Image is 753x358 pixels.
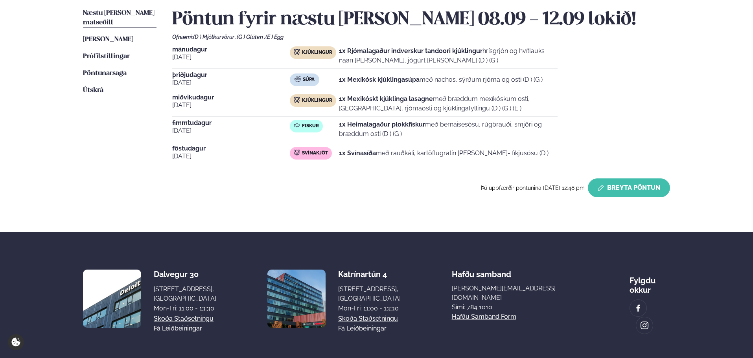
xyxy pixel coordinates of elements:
span: þriðjudagur [172,72,290,78]
img: pork.svg [294,149,300,156]
img: chicken.svg [294,49,300,55]
a: Fá leiðbeiningar [338,324,387,333]
span: [DATE] [172,78,290,88]
span: Pöntunarsaga [83,70,127,77]
span: (E ) Egg [265,34,284,40]
strong: 1x Mexíkósk kjúklingasúpa [339,76,420,83]
img: fish.svg [294,122,300,129]
p: Sími: 784 1010 [452,303,578,312]
div: Fylgdu okkur [630,270,670,295]
span: [DATE] [172,101,290,110]
p: með bernaisesósu, rúgbrauði, smjöri og bræddum osti (D ) (G ) [339,120,558,139]
span: Svínakjöt [302,150,328,156]
p: með nachos, sýrðum rjóma og osti (D ) (G ) [339,75,543,84]
a: Skoða staðsetningu [154,314,214,323]
a: Skoða staðsetningu [338,314,398,323]
a: Næstu [PERSON_NAME] matseðill [83,9,156,28]
img: soup.svg [295,76,301,82]
a: Cookie settings [8,334,24,350]
img: image alt [634,304,643,313]
span: Þú uppfærðir pöntunina [DATE] 12:48 pm [481,185,585,191]
a: image alt [636,317,653,334]
span: Prófílstillingar [83,53,130,60]
span: föstudagur [172,145,290,152]
h2: Pöntun fyrir næstu [PERSON_NAME] 08.09 - 12.09 lokið! [172,9,670,31]
span: mánudagur [172,46,290,53]
img: image alt [640,321,649,330]
span: Fiskur [302,123,319,129]
span: (D ) Mjólkurvörur , [193,34,237,40]
span: Súpa [303,77,315,83]
div: Mon-Fri: 11:00 - 13:30 [154,304,216,313]
div: [STREET_ADDRESS], [GEOGRAPHIC_DATA] [338,285,401,303]
span: [PERSON_NAME] [83,36,133,43]
strong: 1x Svínasíða [339,149,376,157]
span: (G ) Glúten , [237,34,265,40]
div: Ofnæmi: [172,34,670,40]
a: [PERSON_NAME] [83,35,133,44]
strong: 1x Mexikóskt kjúklinga lasagne [339,95,433,103]
span: Útskrá [83,87,103,94]
span: Hafðu samband [452,263,511,279]
strong: 1x Rjómalagaður indverskur tandoori kjúklingur [339,47,482,55]
div: [STREET_ADDRESS], [GEOGRAPHIC_DATA] [154,285,216,303]
a: image alt [630,300,646,316]
button: Breyta Pöntun [588,178,670,197]
p: með bræddum mexíkóskum osti, [GEOGRAPHIC_DATA], rjómaosti og kjúklingafyllingu (D ) (G ) (E ) [339,94,558,113]
img: image alt [267,270,326,328]
div: Katrínartún 4 [338,270,401,279]
a: Útskrá [83,86,103,95]
span: Kjúklingur [302,97,332,104]
a: [PERSON_NAME][EMAIL_ADDRESS][DOMAIN_NAME] [452,284,578,303]
img: chicken.svg [294,97,300,103]
span: miðvikudagur [172,94,290,101]
span: [DATE] [172,152,290,161]
div: Mon-Fri: 11:00 - 13:30 [338,304,401,313]
a: Fá leiðbeiningar [154,324,202,333]
span: [DATE] [172,53,290,62]
div: Dalvegur 30 [154,270,216,279]
a: Pöntunarsaga [83,69,127,78]
p: hrísgrjón og hvítlauks naan [PERSON_NAME], jógúrt [PERSON_NAME] (D ) (G ) [339,46,558,65]
span: [DATE] [172,126,290,136]
span: Kjúklingur [302,50,332,56]
a: Prófílstillingar [83,52,130,61]
p: með rauðkáli, kartöflugratín [PERSON_NAME]- fíkjusósu (D ) [339,149,549,158]
img: image alt [83,270,141,328]
span: Næstu [PERSON_NAME] matseðill [83,10,155,26]
span: fimmtudagur [172,120,290,126]
a: Hafðu samband form [452,312,516,321]
strong: 1x Heimalagaður plokkfiskur [339,121,425,128]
